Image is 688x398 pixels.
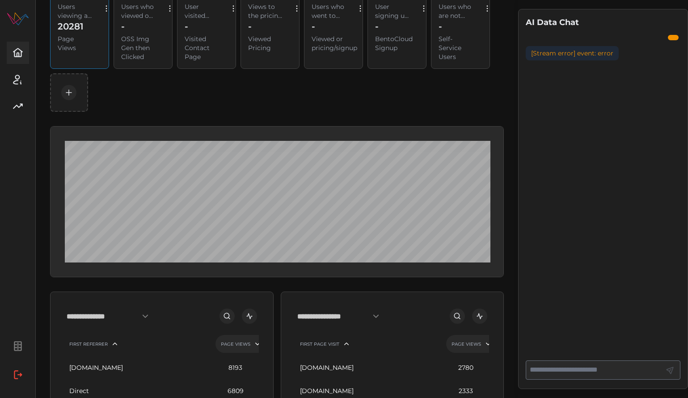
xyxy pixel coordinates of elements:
[300,341,339,347] div: First Page Visit
[442,356,490,380] div: 2780
[482,338,494,350] button: Sort
[185,34,220,61] p: Visited Contact Page
[450,309,465,324] button: search
[531,49,613,58] p: [Stream error] event: error
[58,34,93,52] p: Page Views
[375,20,379,33] p: -
[109,338,121,350] button: Sort
[248,20,252,33] p: -
[121,2,156,20] p: Users who viewed our open source image generation blog then clicked
[340,338,353,350] button: Sort
[312,2,347,20] p: Users who went to pricing or signup inside of bentoml site
[251,338,264,350] button: Sort
[300,356,437,380] div: [DOMAIN_NAME]
[439,20,442,33] p: -
[452,341,481,347] div: Page Views
[242,309,257,324] button: open dashboard
[439,2,474,20] p: Users who are not yext, jabali...
[248,34,283,52] p: Viewed Pricing
[69,341,108,347] div: First Referrer
[121,34,156,61] p: OSS Img Gen then Clicked
[185,2,220,20] p: User visited contact us page
[219,309,235,324] button: search
[221,341,250,347] div: Page Views
[312,34,357,52] p: Viewed or pricing/signup
[61,85,76,100] button: save predicate
[312,20,315,33] p: -
[439,34,474,61] p: Self-Service Users
[58,2,93,20] p: Users viewing a page
[526,17,680,28] h4: AI Data Chat
[248,2,283,20] p: Views to the pricing page
[375,34,413,52] p: BentoCloud Signup
[375,2,410,20] p: User signing up for bentocloud
[663,364,677,377] button: Send
[472,309,487,324] button: open dashboard
[58,20,84,33] p: 20281
[185,20,188,33] p: -
[211,356,260,380] div: 8193
[69,356,207,380] div: [DOMAIN_NAME]
[121,20,125,33] p: -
